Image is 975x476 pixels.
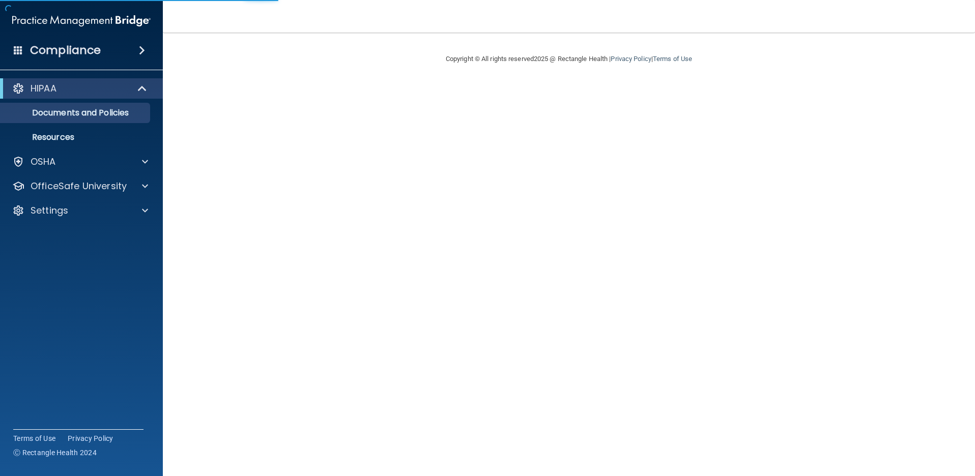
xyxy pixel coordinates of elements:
p: Settings [31,204,68,217]
a: Terms of Use [13,433,55,443]
span: Ⓒ Rectangle Health 2024 [13,448,97,458]
a: OSHA [12,156,148,168]
a: Settings [12,204,148,217]
a: OfficeSafe University [12,180,148,192]
p: OSHA [31,156,56,168]
p: HIPAA [31,82,56,95]
a: Privacy Policy [68,433,113,443]
a: Privacy Policy [611,55,651,63]
div: Copyright © All rights reserved 2025 @ Rectangle Health | | [383,43,755,75]
a: HIPAA [12,82,148,95]
p: Resources [7,132,146,142]
h4: Compliance [30,43,101,57]
p: OfficeSafe University [31,180,127,192]
img: PMB logo [12,11,151,31]
p: Documents and Policies [7,108,146,118]
a: Terms of Use [653,55,692,63]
